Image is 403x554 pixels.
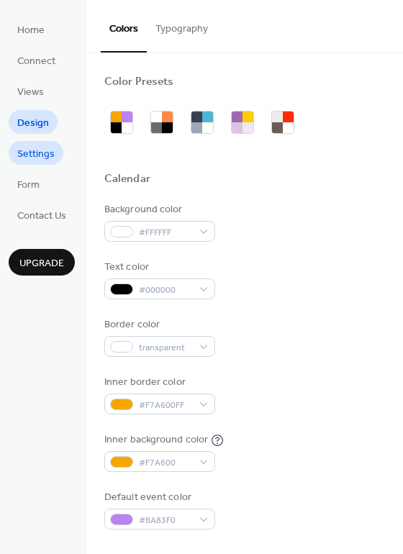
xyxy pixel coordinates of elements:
[9,249,75,276] button: Upgrade
[139,455,192,471] span: #F7A600
[17,116,49,131] span: Design
[17,54,55,69] span: Connect
[9,79,53,103] a: Views
[19,256,64,271] span: Upgrade
[139,398,192,413] span: #F7A600FF
[139,225,192,240] span: #FFFFFF
[104,172,150,187] div: Calendar
[9,141,63,165] a: Settings
[9,110,58,134] a: Design
[9,203,75,227] a: Contact Us
[104,375,212,390] div: Inner border color
[9,48,64,72] a: Connect
[9,17,53,41] a: Home
[139,513,192,528] span: #BA83F0
[139,283,192,298] span: #000000
[104,260,212,275] div: Text color
[104,202,212,217] div: Background color
[17,85,44,100] span: Views
[139,340,192,355] span: transparent
[9,172,48,196] a: Form
[104,317,212,332] div: Border color
[17,23,45,38] span: Home
[104,432,208,448] div: Inner background color
[17,178,40,193] span: Form
[104,490,212,505] div: Default event color
[17,147,55,162] span: Settings
[104,75,173,90] div: Color Presets
[17,209,66,224] span: Contact Us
